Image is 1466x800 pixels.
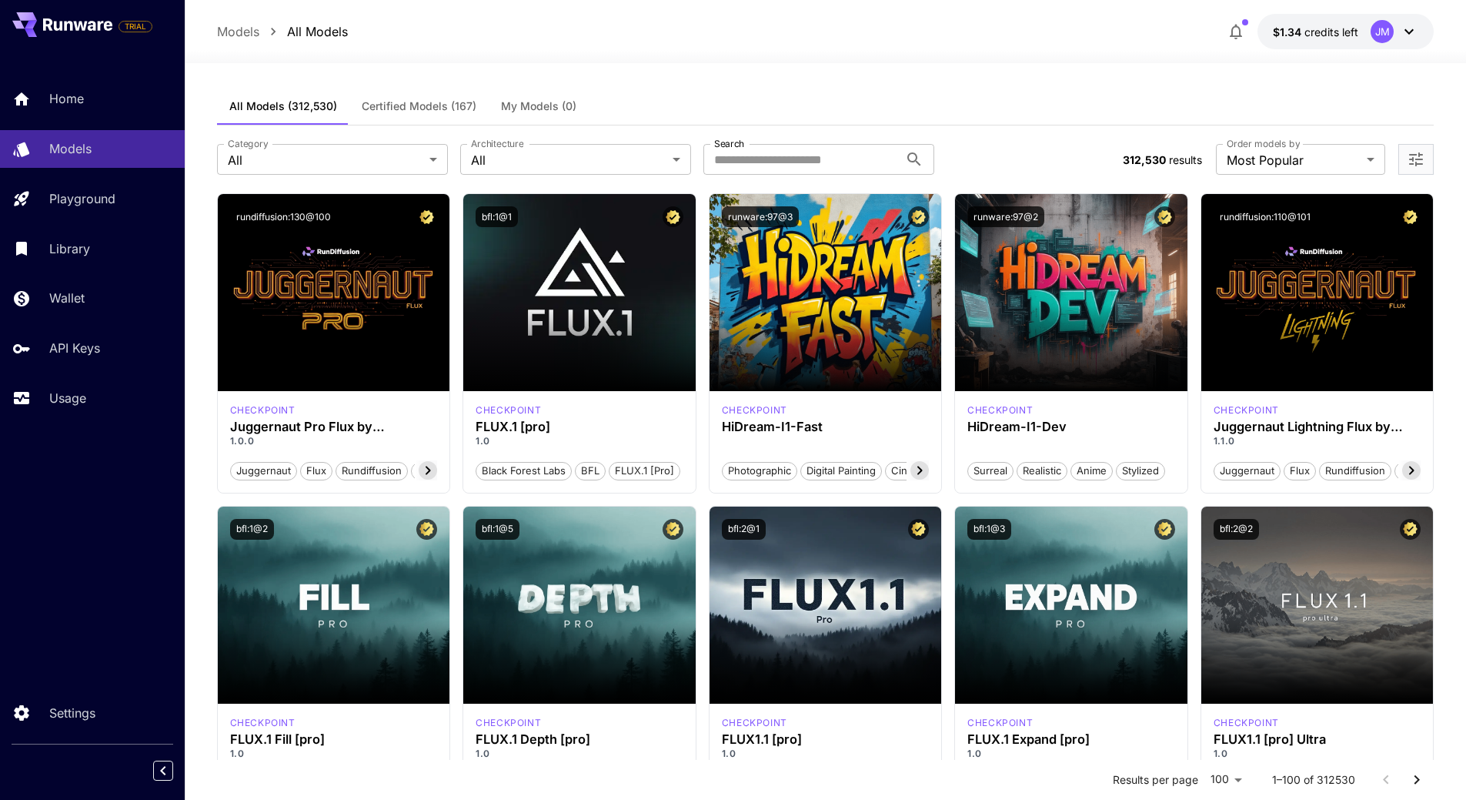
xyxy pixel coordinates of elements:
[230,420,438,434] h3: Juggernaut Pro Flux by RunDiffusion
[119,21,152,32] span: TRIAL
[886,464,943,479] span: Cinematic
[967,716,1033,730] div: fluxpro
[1214,716,1279,730] p: checkpoint
[1304,25,1358,38] span: credits left
[967,732,1175,747] h3: FLUX.1 Expand [pro]
[1273,25,1304,38] span: $1.34
[967,460,1014,480] button: Surreal
[230,747,438,761] p: 1.0
[663,519,683,540] button: Certified Model – Vetted for best performance and includes a commercial license.
[230,732,438,747] h3: FLUX.1 Fill [pro]
[1204,768,1247,791] div: 100
[476,716,541,730] p: checkpoint
[476,716,541,730] div: fluxpro
[1400,206,1421,227] button: Certified Model – Vetted for best performance and includes a commercial license.
[1214,747,1421,761] p: 1.0
[722,716,787,730] div: fluxpro
[800,460,882,480] button: Digital Painting
[229,99,337,113] span: All Models (312,530)
[412,464,439,479] span: pro
[801,464,881,479] span: Digital Painting
[1214,732,1421,747] h3: FLUX1.1 [pro] Ultra
[476,403,541,417] p: checkpoint
[362,99,476,113] span: Certified Models (167)
[476,420,683,434] h3: FLUX.1 [pro]
[49,89,84,108] p: Home
[49,289,85,307] p: Wallet
[1284,460,1316,480] button: flux
[153,761,173,781] button: Collapse sidebar
[471,151,666,169] span: All
[49,704,95,722] p: Settings
[1400,519,1421,540] button: Certified Model – Vetted for best performance and includes a commercial license.
[476,403,541,417] div: fluxpro
[1116,460,1165,480] button: Stylized
[336,464,407,479] span: rundiffusion
[722,519,766,540] button: bfl:2@1
[1154,519,1175,540] button: Certified Model – Vetted for best performance and includes a commercial license.
[1227,137,1300,150] label: Order models by
[722,732,930,747] div: FLUX1.1 [pro]
[230,403,296,417] p: checkpoint
[119,17,152,35] span: Add your payment card to enable full platform functionality.
[416,519,437,540] button: Certified Model – Vetted for best performance and includes a commercial license.
[1371,20,1394,43] div: JM
[1319,460,1391,480] button: rundiffusion
[1320,464,1391,479] span: rundiffusion
[231,464,296,479] span: juggernaut
[501,99,576,113] span: My Models (0)
[230,206,337,227] button: rundiffusion:130@100
[1214,716,1279,730] div: fluxultra
[968,464,1013,479] span: Surreal
[1169,153,1202,166] span: results
[1113,772,1198,788] p: Results per page
[1214,403,1279,417] div: FLUX.1 D
[336,460,408,480] button: rundiffusion
[476,747,683,761] p: 1.0
[1017,464,1067,479] span: Realistic
[722,403,787,417] div: HiDream Fast
[723,464,796,479] span: Photographic
[1214,434,1421,448] p: 1.1.0
[1123,153,1166,166] span: 312,530
[49,339,100,357] p: API Keys
[1389,726,1466,800] iframe: Chat Widget
[1273,24,1358,40] div: $1.34046
[230,519,274,540] button: bfl:1@2
[1214,519,1259,540] button: bfl:2@2
[49,189,115,208] p: Playground
[1214,206,1317,227] button: rundiffusion:110@101
[1154,206,1175,227] button: Certified Model – Vetted for best performance and includes a commercial license.
[908,206,929,227] button: Certified Model – Vetted for best performance and includes a commercial license.
[287,22,348,41] a: All Models
[416,206,437,227] button: Certified Model – Vetted for best performance and includes a commercial license.
[609,464,680,479] span: FLUX.1 [pro]
[722,403,787,417] p: checkpoint
[967,420,1175,434] h3: HiDream-I1-Dev
[885,460,944,480] button: Cinematic
[1272,772,1355,788] p: 1–100 of 312530
[301,464,332,479] span: flux
[49,389,86,407] p: Usage
[476,732,683,747] h3: FLUX.1 Depth [pro]
[1214,420,1421,434] h3: Juggernaut Lightning Flux by RunDiffusion
[967,403,1033,417] p: checkpoint
[609,460,680,480] button: FLUX.1 [pro]
[217,22,259,41] p: Models
[476,206,518,227] button: bfl:1@1
[230,716,296,730] div: fluxpro
[49,239,90,258] p: Library
[575,460,606,480] button: BFL
[1070,460,1113,480] button: Anime
[1257,14,1434,49] button: $1.34046JM
[471,137,523,150] label: Architecture
[217,22,348,41] nav: breadcrumb
[476,434,683,448] p: 1.0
